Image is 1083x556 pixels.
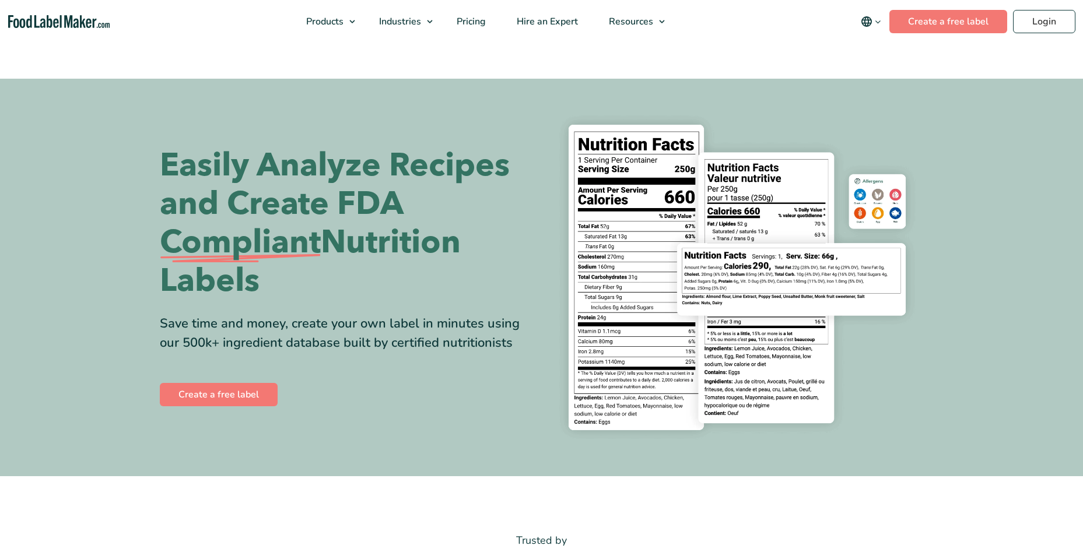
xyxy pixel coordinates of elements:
span: Industries [376,15,422,28]
a: Login [1013,10,1075,33]
span: Compliant [160,223,321,262]
span: Products [303,15,345,28]
span: Pricing [453,15,487,28]
a: Create a free label [160,383,278,406]
p: Trusted by [160,532,924,549]
div: Save time and money, create your own label in minutes using our 500k+ ingredient database built b... [160,314,533,353]
a: Create a free label [889,10,1007,33]
h1: Easily Analyze Recipes and Create FDA Nutrition Labels [160,146,533,300]
span: Hire an Expert [513,15,579,28]
span: Resources [605,15,654,28]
